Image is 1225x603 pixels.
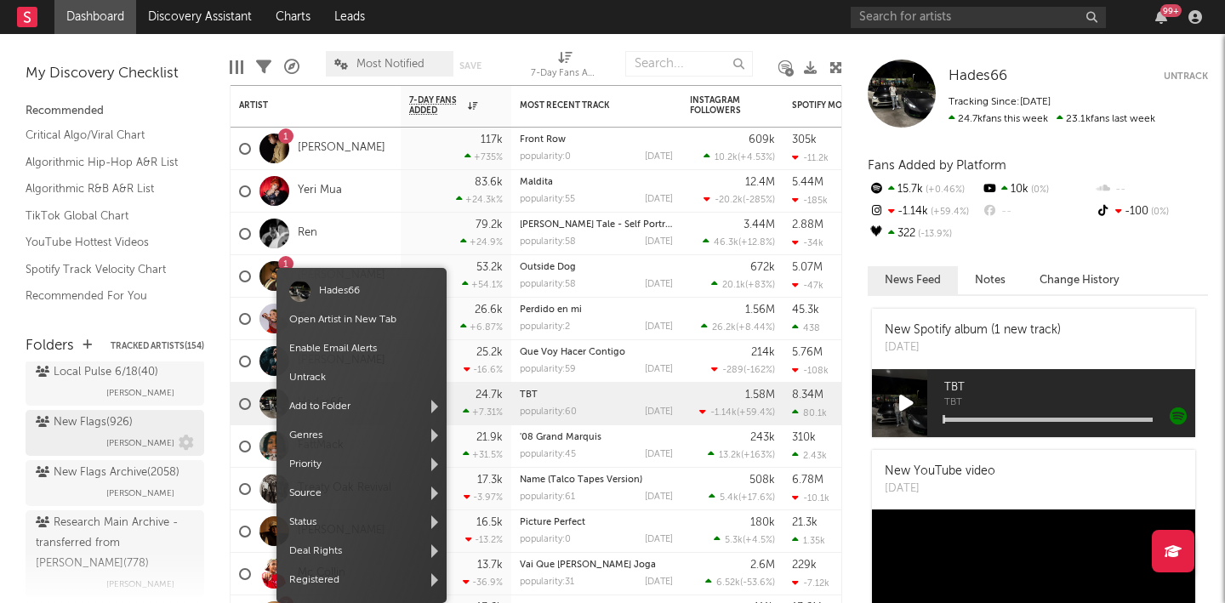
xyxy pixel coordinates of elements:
[705,577,775,588] div: ( )
[750,560,775,571] div: 2.6M
[276,334,447,363] span: Enable Email Alerts
[792,322,820,333] div: 438
[645,577,673,587] div: [DATE]
[792,450,827,461] div: 2.43k
[230,43,243,92] div: Edit Columns
[520,433,601,442] a: '08 Grand Marquis
[276,508,447,537] span: Status
[915,230,952,239] span: -13.9 %
[520,305,582,315] a: Perdido en mi
[465,534,503,545] div: -13.2 %
[520,348,673,357] div: Que Voy Hacer Contigo
[1095,201,1208,223] div: -100
[740,153,772,162] span: +4.53 %
[792,577,829,589] div: -7.12k
[106,574,174,594] span: [PERSON_NAME]
[26,460,204,506] a: New Flags Archive(2058)[PERSON_NAME]
[36,463,179,483] div: New Flags Archive ( 2058 )
[792,237,823,248] div: -34k
[792,492,829,503] div: -10.1k
[520,135,566,145] a: Front Row
[885,463,995,481] div: New YouTube video
[868,201,981,223] div: -1.14k
[1164,68,1208,85] button: Untrack
[792,100,920,111] div: Spotify Monthly Listeners
[745,390,775,401] div: 1.58M
[520,492,575,502] div: popularity: 61
[722,366,744,375] span: -289
[26,179,187,198] a: Algorithmic R&B A&R List
[749,475,775,486] div: 508k
[711,279,775,290] div: ( )
[711,364,775,375] div: ( )
[868,159,1006,172] span: Fans Added by Platform
[645,322,673,332] div: [DATE]
[476,390,503,401] div: 24.7k
[704,151,775,162] div: ( )
[792,365,829,376] div: -108k
[792,304,819,316] div: 45.3k
[464,151,503,162] div: +735 %
[741,493,772,503] span: +17.6 %
[36,513,190,574] div: Research Main Archive - transferred from [PERSON_NAME] ( 778 )
[868,223,981,245] div: 322
[792,195,828,206] div: -185k
[520,220,673,230] div: Vincent's Tale - Self Portrait
[520,305,673,315] div: Perdido en mi
[792,560,817,571] div: 229k
[739,408,772,418] span: +59.4 %
[744,219,775,230] div: 3.44M
[792,390,823,401] div: 8.34M
[476,262,503,273] div: 53.2k
[949,114,1048,124] span: 24.7k fans this week
[520,577,574,587] div: popularity: 31
[792,280,823,291] div: -47k
[26,153,187,172] a: Algorithmic Hip-Hop A&R List
[26,336,74,356] div: Folders
[520,518,673,527] div: Picture Perfect
[715,153,738,162] span: 10.2k
[645,535,673,544] div: [DATE]
[1155,10,1167,24] button: 99+
[520,390,538,400] a: TBT
[708,449,775,460] div: ( )
[520,178,673,187] div: Maldita
[1023,266,1137,294] button: Change History
[792,535,825,546] div: 1.35k
[520,535,571,544] div: popularity: 0
[463,449,503,460] div: +31.5 %
[792,432,816,443] div: 310k
[750,262,775,273] div: 672k
[106,483,174,503] span: [PERSON_NAME]
[714,238,738,247] span: 46.3k
[709,492,775,503] div: ( )
[745,196,772,205] span: -285 %
[746,366,772,375] span: -162 %
[276,392,447,421] span: Add to Folder
[745,304,775,316] div: 1.56M
[792,177,823,188] div: 5.44M
[460,321,503,333] div: +6.87 %
[645,450,673,459] div: [DATE]
[704,194,775,205] div: ( )
[944,378,1195,398] span: TBT
[749,134,775,145] div: 609k
[701,321,775,333] div: ( )
[463,407,503,418] div: +7.31 %
[106,433,174,453] span: [PERSON_NAME]
[792,517,818,528] div: 21.3k
[520,348,625,357] a: Que Voy Hacer Contigo
[738,323,772,333] span: +8.44 %
[520,475,673,485] div: Name (Talco Tapes Version)
[868,266,958,294] button: News Feed
[531,64,599,84] div: 7-Day Fans Added (7-Day Fans Added)
[284,43,299,92] div: A&R Pipeline
[477,560,503,571] div: 13.7k
[476,219,503,230] div: 79.2k
[481,134,503,145] div: 117k
[645,152,673,162] div: [DATE]
[748,281,772,290] span: +83 %
[520,407,577,417] div: popularity: 60
[463,577,503,588] div: -36.9 %
[26,510,204,597] a: Research Main Archive - transferred from [PERSON_NAME](778)[PERSON_NAME]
